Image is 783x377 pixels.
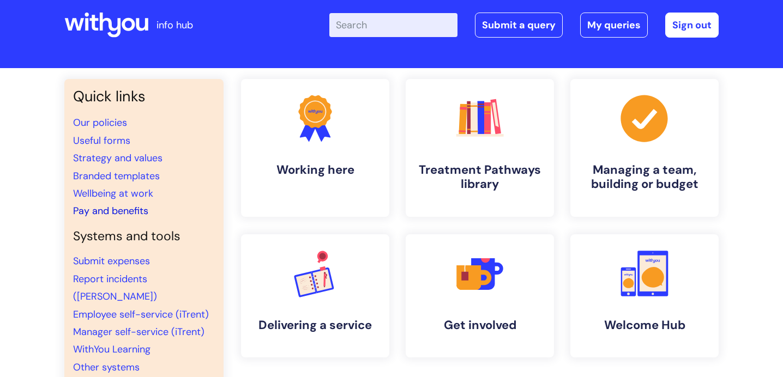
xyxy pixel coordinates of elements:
a: Submit expenses [73,254,150,267]
a: Branded templates [73,169,160,183]
a: Wellbeing at work [73,187,153,200]
a: Treatment Pathways library [406,79,554,217]
a: Employee self-service (iTrent) [73,308,209,321]
a: Sign out [665,13,719,38]
a: Other systems [73,361,140,374]
a: Useful forms [73,134,130,147]
a: Managing a team, building or budget [570,79,719,217]
h4: Treatment Pathways library [414,163,545,192]
h4: Managing a team, building or budget [579,163,710,192]
a: My queries [580,13,648,38]
a: Working here [241,79,389,217]
p: info hub [156,16,193,34]
a: WithYou Learning [73,343,150,356]
a: Welcome Hub [570,234,719,357]
a: Pay and benefits [73,204,148,217]
h4: Welcome Hub [579,318,710,332]
a: Strategy and values [73,151,162,165]
h4: Systems and tools [73,229,215,244]
h3: Quick links [73,88,215,105]
div: | - [329,13,719,38]
h4: Working here [250,163,381,177]
a: Report incidents ([PERSON_NAME]) [73,272,157,303]
input: Search [329,13,457,37]
a: Our policies [73,116,127,129]
a: Submit a query [475,13,563,38]
a: Get involved [406,234,554,357]
a: Manager self-service (iTrent) [73,325,204,338]
a: Delivering a service [241,234,389,357]
h4: Delivering a service [250,318,381,332]
h4: Get involved [414,318,545,332]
